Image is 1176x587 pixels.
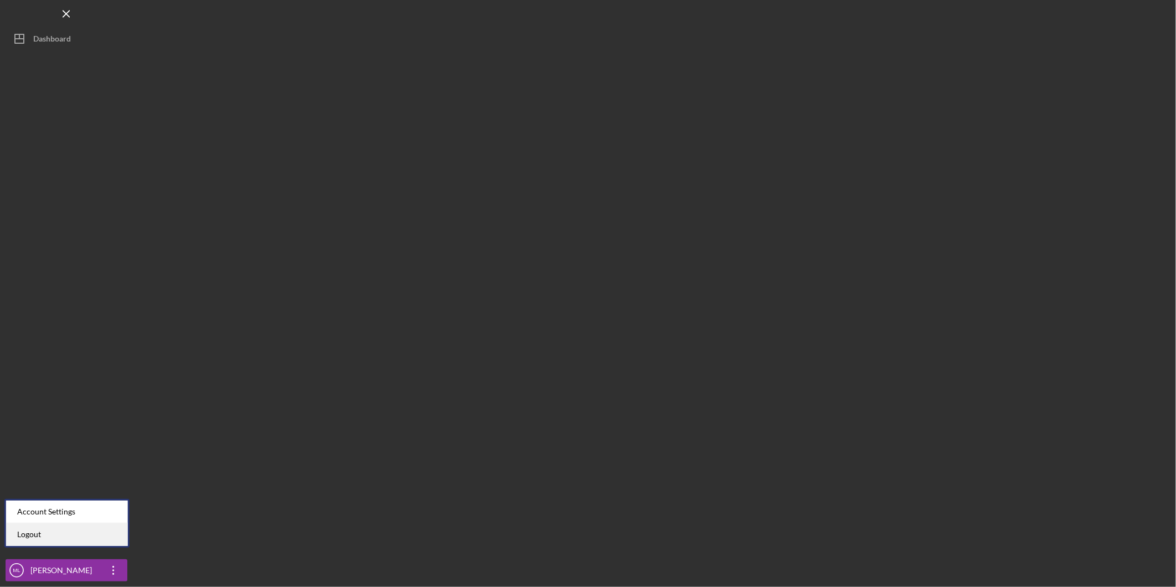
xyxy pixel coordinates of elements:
div: Dashboard [33,28,71,53]
div: Account Settings [6,501,128,523]
button: Dashboard [6,28,127,50]
button: ML[PERSON_NAME] [6,559,127,581]
a: Logout [6,523,128,546]
text: ML [13,568,20,574]
div: [PERSON_NAME] [28,559,100,584]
